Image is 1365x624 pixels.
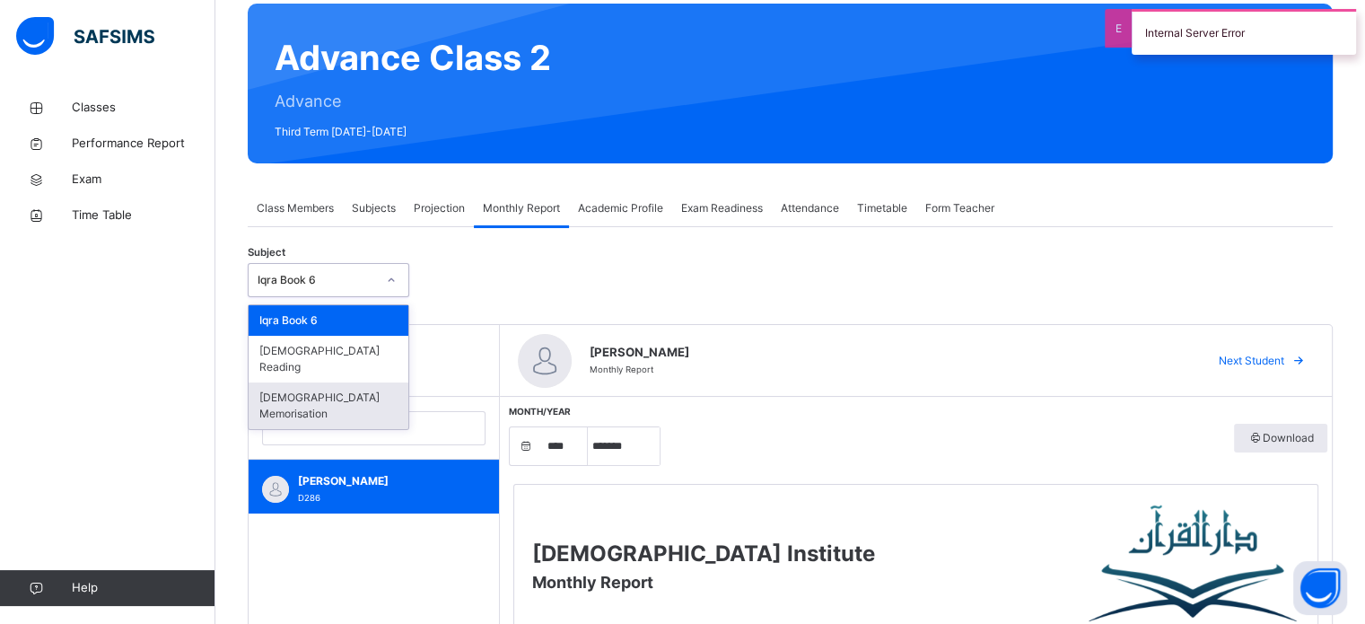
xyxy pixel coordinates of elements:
[781,200,839,216] span: Attendance
[590,344,1186,362] span: [PERSON_NAME]
[857,200,907,216] span: Timetable
[72,207,215,224] span: Time Table
[532,541,875,567] span: [DEMOGRAPHIC_DATA] Institute
[248,245,285,260] span: Subject
[16,17,154,55] img: safsims
[258,272,376,288] div: Iqra Book 6
[72,135,215,153] span: Performance Report
[483,200,560,216] span: Monthly Report
[72,171,215,189] span: Exam
[1219,353,1284,369] span: Next Student
[262,476,289,503] img: default.svg
[1247,430,1314,446] span: Download
[681,200,763,216] span: Exam Readiness
[518,334,572,388] img: default.svg
[249,382,408,429] div: [DEMOGRAPHIC_DATA] Memorisation
[532,573,653,592] span: Monthly Report
[249,336,408,382] div: [DEMOGRAPHIC_DATA] Reading
[509,406,571,417] span: Month/Year
[298,493,320,503] span: D286
[925,200,994,216] span: Form Teacher
[414,200,465,216] span: Projection
[578,200,663,216] span: Academic Profile
[590,365,653,374] span: Monthly Report
[1132,9,1356,55] div: Internal Server Error
[257,200,334,216] span: Class Members
[1293,561,1347,615] button: Open asap
[298,473,459,489] span: [PERSON_NAME]
[72,99,215,117] span: Classes
[352,200,396,216] span: Subjects
[72,579,214,597] span: Help
[249,305,408,336] div: Iqra Book 6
